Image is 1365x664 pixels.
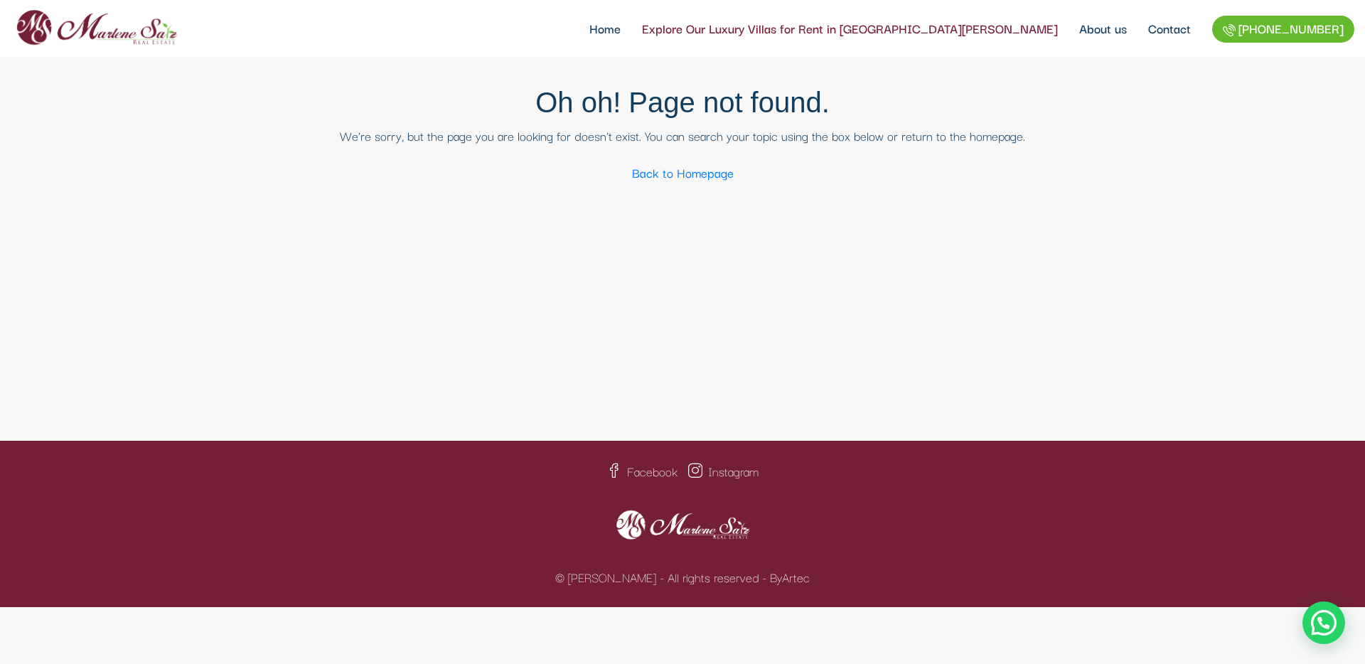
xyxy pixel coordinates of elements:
[263,85,1102,119] h1: Oh oh! Page not found.
[782,567,810,587] a: Artec
[263,125,1102,146] p: We're sorry, but the page you are looking for doesn't exist. You can search your topic using the ...
[1212,16,1354,43] a: [PHONE_NUMBER]
[11,5,182,51] img: logo
[621,158,745,188] a: Back to Homepage
[607,461,678,481] a: Facebook
[611,506,754,545] img: logo
[688,461,759,481] a: Instagram
[263,568,1102,586] div: © [PERSON_NAME] - All rights reserved - By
